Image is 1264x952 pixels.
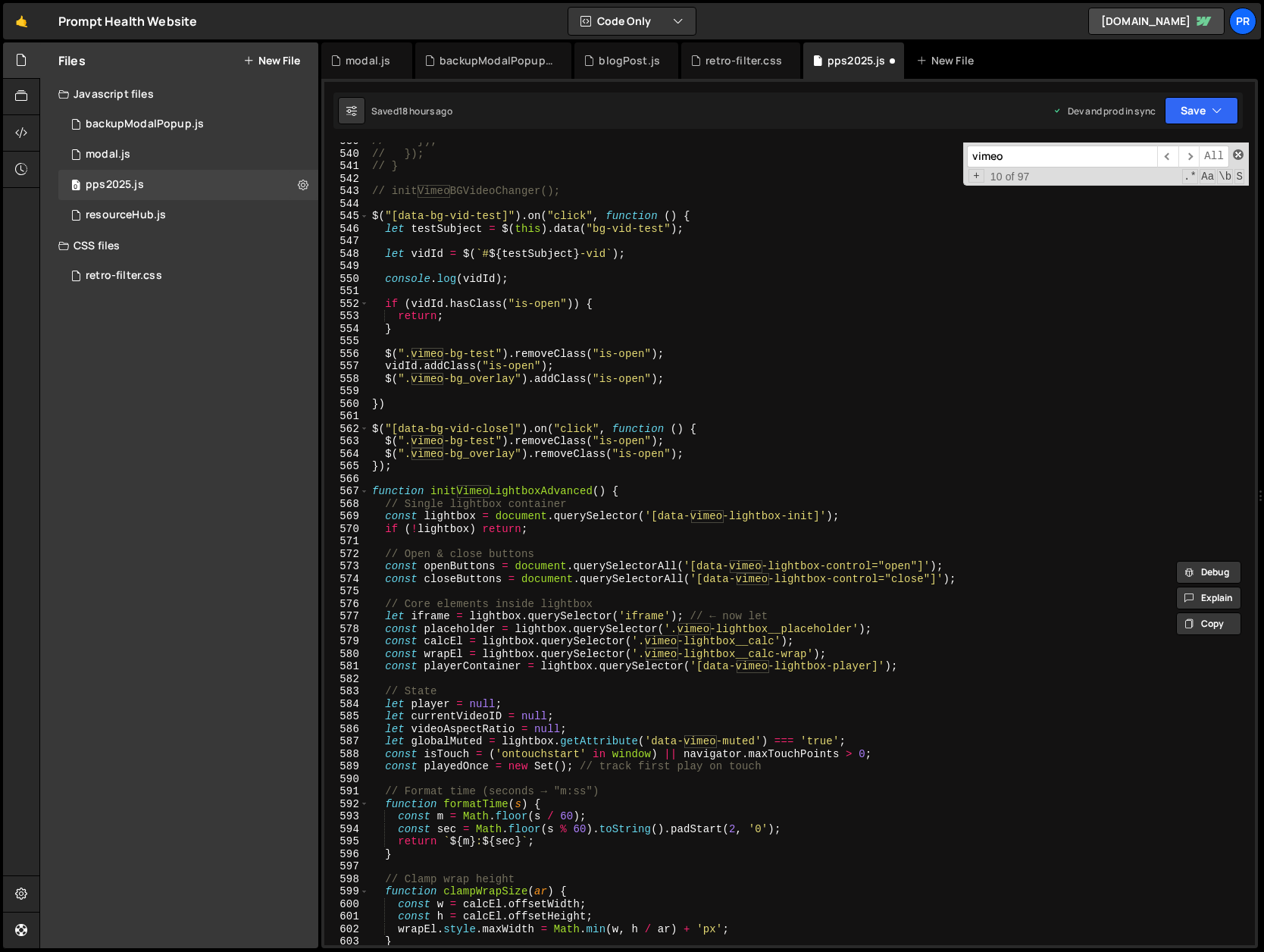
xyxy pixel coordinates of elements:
div: 587 [324,735,369,748]
div: 571 [324,535,369,548]
div: 570 [324,523,369,536]
div: 598 [324,873,369,886]
div: 572 [324,548,369,561]
div: New File [916,53,980,68]
div: 18 hours ago [399,105,452,117]
div: Javascript files [40,79,318,109]
div: 595 [324,835,369,848]
div: 550 [324,273,369,286]
div: 593 [324,810,369,823]
button: Code Only [568,8,696,35]
button: Save [1165,97,1238,124]
div: 552 [324,298,369,311]
a: Pr [1229,8,1256,35]
div: 565 [324,460,369,473]
div: 556 [324,348,369,361]
div: pps2025.js [828,53,886,68]
div: 543 [324,185,369,198]
div: 566 [324,473,369,486]
div: 545 [324,210,369,223]
div: 553 [324,310,369,323]
div: 559 [324,385,369,398]
div: 564 [324,448,369,461]
div: 583 [324,685,369,698]
div: 568 [324,498,369,511]
div: 590 [324,773,369,786]
div: 577 [324,610,369,623]
div: 558 [324,373,369,386]
span: Whole Word Search [1217,169,1233,184]
div: backupModalPopup.js [440,53,553,68]
div: 557 [324,360,369,373]
div: 554 [324,323,369,336]
div: Saved [371,105,452,117]
button: Copy [1176,612,1241,635]
div: 574 [324,573,369,586]
span: Toggle Replace mode [968,169,984,183]
div: 16625/45443.css [58,261,318,291]
div: 540 [324,148,369,161]
div: 560 [324,398,369,411]
div: modal.js [346,53,390,68]
div: 551 [324,285,369,298]
div: 548 [324,248,369,261]
div: 599 [324,885,369,898]
div: 602 [324,923,369,936]
span: RegExp Search [1182,169,1198,184]
div: 546 [324,223,369,236]
div: 600 [324,898,369,911]
div: 594 [324,823,369,836]
div: 575 [324,585,369,598]
div: resourceHub.js [86,208,166,222]
div: 603 [324,935,369,948]
div: 597 [324,860,369,873]
span: ​ [1178,146,1200,168]
div: 562 [324,423,369,436]
div: 542 [324,173,369,186]
div: 592 [324,798,369,811]
div: 563 [324,435,369,448]
div: 569 [324,510,369,523]
div: 578 [324,623,369,636]
div: backupModalPopup.js [86,117,204,131]
span: Alt-Enter [1199,146,1229,168]
span: ​ [1157,146,1178,168]
div: 541 [324,160,369,173]
span: CaseSensitive Search [1200,169,1216,184]
div: 580 [324,648,369,661]
div: 16625/45293.js [58,170,318,200]
span: Search In Selection [1234,169,1244,184]
div: CSS files [40,230,318,261]
div: 579 [324,635,369,648]
div: 16625/45860.js [58,109,318,139]
button: New File [243,55,300,67]
div: Dev and prod in sync [1053,105,1156,117]
div: 16625/46324.js [58,139,318,170]
a: [DOMAIN_NAME] [1088,8,1225,35]
input: Search for [967,146,1157,168]
div: 544 [324,198,369,211]
div: 589 [324,760,369,773]
div: 601 [324,910,369,923]
div: 547 [324,235,369,248]
div: 573 [324,560,369,573]
div: 584 [324,698,369,711]
a: 🤙 [3,3,40,39]
h2: Files [58,52,86,69]
div: 596 [324,848,369,861]
span: 0 [71,180,80,193]
div: 549 [324,260,369,273]
span: 10 of 97 [984,171,1036,183]
div: retro-filter.css [86,269,162,283]
div: 581 [324,660,369,673]
div: 16625/45859.js [58,200,318,230]
div: modal.js [86,148,130,161]
button: Explain [1176,587,1241,609]
div: retro-filter.css [706,53,782,68]
button: Debug [1176,561,1241,584]
div: 586 [324,723,369,736]
div: Prompt Health Website [58,12,197,30]
div: 582 [324,673,369,686]
div: 576 [324,598,369,611]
